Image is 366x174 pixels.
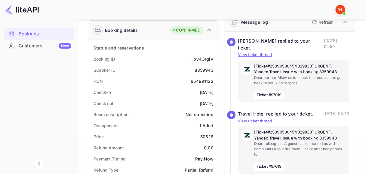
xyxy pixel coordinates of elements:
div: Bookings [19,31,71,37]
div: Check out [94,100,113,106]
a: Bookings [4,28,74,39]
div: 0.00 [204,145,214,151]
img: AwvSTEc2VUhQAAAAAElFTkSuQmCC [241,63,253,75]
div: Payment Timing [94,156,126,162]
div: Room description [94,111,128,118]
span: Ticket #97019 [254,162,284,171]
div: Booking ID [94,56,115,62]
img: LiteAPI logo [5,5,39,14]
div: [DATE] [200,100,214,106]
div: New [59,43,71,49]
div: Bookings [4,28,74,40]
div: Travel Hotel replied to your ticket. [238,111,313,118]
p: [Ticket#25090500454329833] URGENT. Yandex Travel. Issue with booking 8359943 [254,129,346,141]
div: Pay Now [195,156,213,162]
div: HCN [94,78,103,84]
div: CustomersNew [4,40,74,52]
p: [Ticket#25090500454329833] URGENT. Yandex Travel. Issue with booking 8359943 [254,63,346,75]
div: Refund Type [94,167,118,173]
a: CustomersNew [4,40,74,51]
p: Dear colleagues, A guest has contacted us with complaints about the room. I have attached photos to [254,141,346,157]
div: 1 Adult [199,122,213,129]
div: CONFIRMED [171,27,200,33]
span: Ticket #97019 [254,91,284,100]
div: 8359943 [194,67,213,73]
p: [DATE] 03:46 [323,111,349,118]
div: Price [94,133,104,140]
p: View ticket thread [238,52,349,58]
button: Collapse navigation [34,158,45,169]
p: [DATE] 04:50 [324,38,349,51]
div: Partial Refund [184,167,213,173]
div: Customers [19,43,71,49]
button: Refresh [308,17,336,27]
div: Not specified [186,111,214,118]
img: AwvSTEc2VUhQAAAAAElFTkSuQmCC [241,129,253,141]
div: Occupancies [94,122,120,129]
p: Refresh [318,19,333,25]
div: _by4OrgjV [192,56,213,62]
div: Supplier ID [94,67,115,73]
p: Dear partner Allow us to check the request and get back to you kind regards [254,75,346,86]
p: View ticket thread [238,118,349,124]
div: [PERSON_NAME] replied to your ticket. [238,38,324,51]
div: 654991132 [191,78,213,84]
div: Booking details [105,27,138,33]
div: Refund Amount [94,145,124,151]
div: Status and reservations [94,45,144,51]
div: [DATE] [200,89,214,95]
div: Message log [241,19,268,25]
div: Check-in [94,89,111,95]
div: 505.18 [200,133,214,140]
img: Yandex Support [335,5,345,14]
